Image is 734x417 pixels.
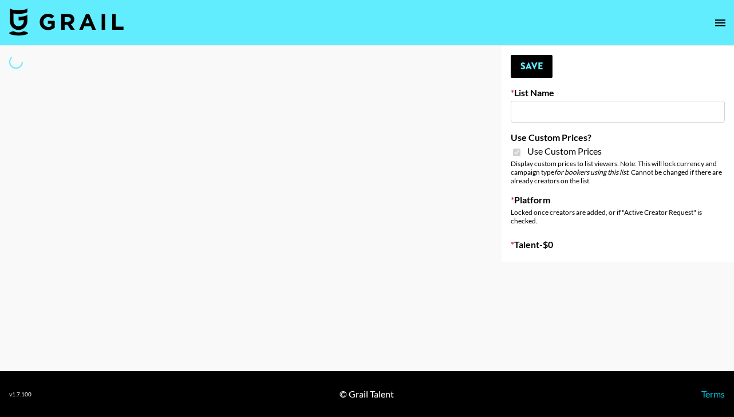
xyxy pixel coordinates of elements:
button: open drawer [709,11,732,34]
div: © Grail Talent [340,388,394,400]
label: Use Custom Prices? [511,132,725,143]
a: Terms [701,388,725,399]
label: Talent - $ 0 [511,239,725,250]
img: Grail Talent [9,8,124,36]
span: Use Custom Prices [527,145,602,157]
div: v 1.7.100 [9,391,31,398]
label: Platform [511,194,725,206]
div: Locked once creators are added, or if "Active Creator Request" is checked. [511,208,725,225]
button: Save [511,55,553,78]
label: List Name [511,87,725,99]
em: for bookers using this list [554,168,628,176]
div: Display custom prices to list viewers. Note: This will lock currency and campaign type . Cannot b... [511,159,725,185]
